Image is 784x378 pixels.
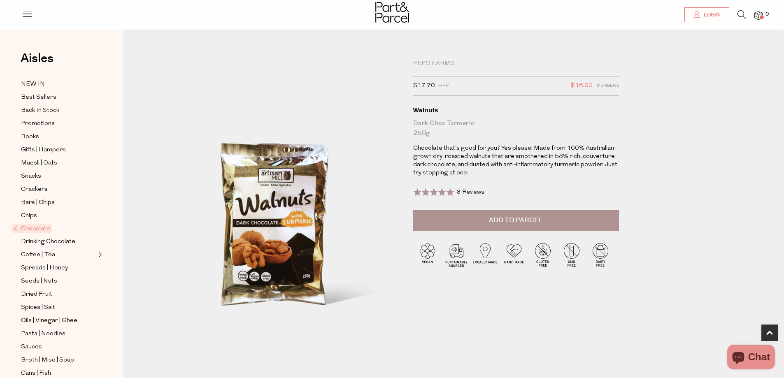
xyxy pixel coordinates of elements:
span: Oils | Vinegar | Ghee [21,316,77,326]
span: Best Sellers [21,93,56,102]
span: Spreads | Honey [21,263,68,273]
a: Aisles [21,52,54,73]
span: Sauces [21,342,42,352]
span: Muesli | Oats [21,158,57,168]
a: Books [21,132,96,142]
img: P_P-ICONS-Live_Bec_V11_Locally_Made_2.svg [471,240,500,269]
a: Pasta | Noodles [21,329,96,339]
a: Crackers [21,184,96,195]
span: Pasta | Noodles [21,329,65,339]
a: Gifts | Hampers [21,145,96,155]
img: P_P-ICONS-Live_Bec_V11_Dairy_Free.svg [586,240,615,269]
span: Login [702,12,720,19]
div: Walnuts [413,106,619,114]
span: NEW IN [21,79,45,89]
span: Spices | Salt [21,303,55,313]
span: Aisles [21,49,54,67]
span: Dried Fruit [21,290,52,299]
img: Part&Parcel [375,2,409,23]
button: Add to Parcel [413,210,619,231]
span: Seeds | Nuts [21,276,57,286]
a: Back In Stock [21,105,96,116]
a: 0 [754,11,763,20]
span: Members [597,81,619,91]
a: Coffee | Tea [21,250,96,260]
span: Coffee | Tea [21,250,55,260]
a: Spreads | Honey [21,263,96,273]
a: Dried Fruit [21,289,96,299]
a: Chocolate [14,224,96,234]
a: Drinking Chocolate [21,237,96,247]
span: Add to Parcel [489,216,543,225]
span: Back In Stock [21,106,59,116]
span: Books [21,132,39,142]
span: 0 [763,11,771,18]
span: Gifts | Hampers [21,145,66,155]
div: Pepo Farms [413,60,619,68]
span: Chocolate [12,224,52,233]
a: Login [684,7,729,22]
span: Promotions [21,119,55,129]
a: Chips [21,211,96,221]
span: $17.70 [413,81,435,91]
a: Spices | Salt [21,302,96,313]
a: NEW IN [21,79,96,89]
a: Broth | Miso | Soup [21,355,96,365]
span: Chips [21,211,37,221]
span: Broth | Miso | Soup [21,355,74,365]
p: Chocolate that’s good for you? Yes please! Made from 100% Australian-grown dry-roasted walnuts th... [413,144,619,177]
img: P_P-ICONS-Live_Bec_V11_GMO_Free.svg [557,240,586,269]
span: RRP [439,81,449,91]
a: Seeds | Nuts [21,276,96,286]
div: Dark Choc Turmeric 250g [413,118,619,138]
a: Snacks [21,171,96,181]
img: Walnuts [148,63,401,361]
a: Sauces [21,342,96,352]
inbox-online-store-chat: Shopify online store chat [725,345,777,371]
img: P_P-ICONS-Live_Bec_V11_Gluten_Free.svg [528,240,557,269]
span: Bars | Chips [21,198,55,208]
span: Drinking Chocolate [21,237,75,247]
span: Snacks [21,172,41,181]
img: P_P-ICONS-Live_Bec_V11_Handmade.svg [500,240,528,269]
a: Best Sellers [21,92,96,102]
a: Bars | Chips [21,197,96,208]
span: Crackers [21,185,48,195]
a: Oils | Vinegar | Ghee [21,315,96,326]
img: P_P-ICONS-Live_Bec_V11_Sustainable_Sourced.svg [442,240,471,269]
span: 3 Reviews [457,189,484,195]
a: Promotions [21,118,96,129]
span: $16.90 [571,81,593,91]
a: Muesli | Oats [21,158,96,168]
img: P_P-ICONS-Live_Bec_V11_Vegan.svg [413,240,442,269]
button: Expand/Collapse Coffee | Tea [96,250,102,260]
